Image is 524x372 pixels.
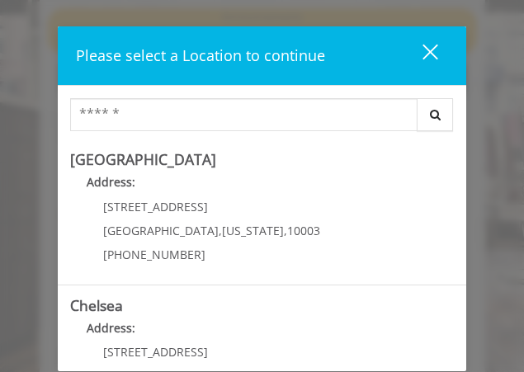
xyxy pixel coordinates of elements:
span: [GEOGRAPHIC_DATA] [103,223,219,238]
span: Please select a Location to continue [76,45,325,65]
button: close dialog [392,39,448,73]
span: [US_STATE] [222,223,284,238]
b: Address: [87,320,135,336]
b: [GEOGRAPHIC_DATA] [70,149,216,169]
b: Chelsea [70,295,123,315]
span: 10003 [287,223,320,238]
span: , [219,223,222,238]
i: Search button [426,109,445,120]
span: [STREET_ADDRESS] [103,344,208,360]
b: Address: [87,174,135,190]
span: , [284,223,287,238]
div: Center Select [70,98,454,139]
span: [PHONE_NUMBER] [103,247,205,262]
span: [STREET_ADDRESS] [103,199,208,214]
div: close dialog [404,43,437,68]
input: Search Center [70,98,418,131]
